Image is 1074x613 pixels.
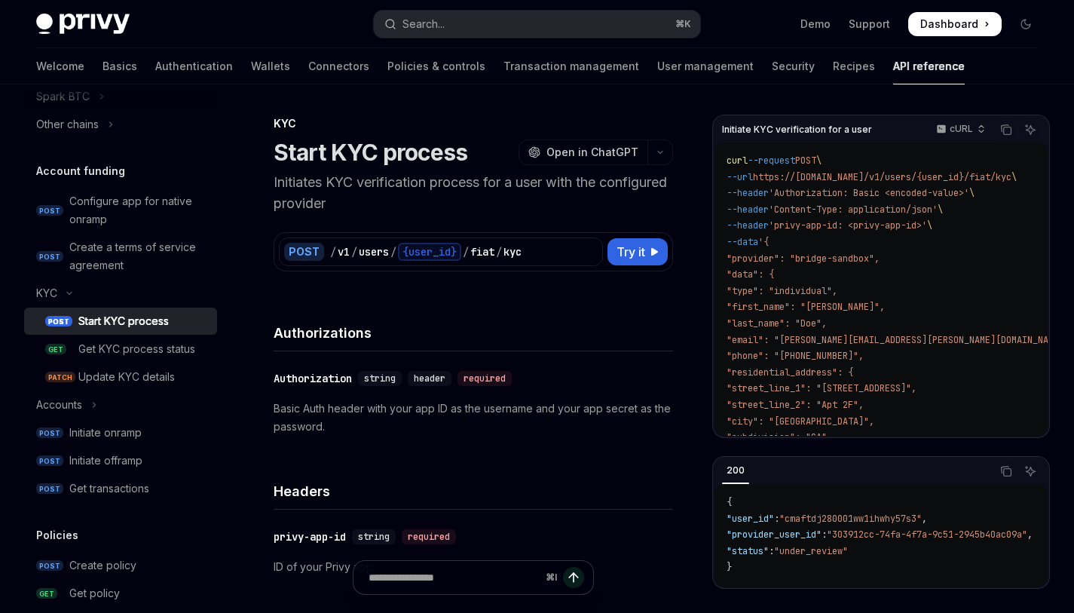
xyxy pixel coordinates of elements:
span: POST [36,251,63,262]
div: Accounts [36,396,82,414]
span: POST [45,316,72,327]
button: Ask AI [1020,461,1040,481]
span: POST [36,483,63,495]
span: Try it [617,243,645,261]
span: --url [727,171,753,183]
span: "residential_address": { [727,366,853,379]
h1: Start KYC process [274,139,467,166]
span: "status" [727,545,769,557]
a: Demo [800,17,831,32]
span: \ [927,219,932,231]
span: "type": "individual", [727,285,837,297]
span: GET [36,588,57,599]
div: Get policy [69,584,120,602]
span: : [822,529,827,541]
div: Authorization [274,371,352,386]
span: "street_line_1": "[STREET_ADDRESS]", [727,382,916,394]
span: Open in ChatGPT [546,145,638,160]
span: POST [36,455,63,467]
span: --data [727,236,758,248]
div: users [359,244,389,259]
div: Search... [402,15,445,33]
span: --header [727,187,769,199]
h4: Authorizations [274,323,673,343]
button: Ask AI [1020,120,1040,139]
button: Toggle Accounts section [24,391,217,418]
button: Toggle dark mode [1014,12,1038,36]
span: , [1027,529,1033,541]
span: --header [727,204,769,216]
div: required [402,529,456,544]
div: / [390,244,396,259]
button: Send message [563,567,584,588]
div: / [330,244,336,259]
span: POST [795,155,816,167]
div: fiat [470,244,494,259]
div: Get KYC process status [78,340,195,358]
a: Welcome [36,48,84,84]
a: Connectors [308,48,369,84]
div: KYC [36,284,57,302]
span: ⌘ K [675,18,691,30]
button: Copy the contents from the code block [996,120,1016,139]
a: POSTInitiate offramp [24,447,217,474]
span: --request [748,155,795,167]
p: Initiates KYC verification process for a user with the configured provider [274,172,673,214]
span: "under_review" [774,545,848,557]
span: , [922,513,927,525]
img: dark logo [36,14,130,35]
span: GET [45,344,66,355]
span: "provider": "bridge-sandbox", [727,253,880,265]
a: PATCHUpdate KYC details [24,363,217,391]
div: Start KYC process [78,312,169,330]
div: Initiate onramp [69,424,142,442]
span: "cmaftdj280001ww1ihwhy57s3" [779,513,922,525]
a: Authentication [155,48,233,84]
div: Create policy [69,556,136,575]
span: "user_id" [727,513,774,525]
span: "first_name": "[PERSON_NAME]", [727,301,885,313]
button: Toggle Other chains section [24,111,217,138]
div: POST [284,243,324,261]
span: POST [36,428,63,439]
a: Wallets [251,48,290,84]
span: POST [36,560,63,572]
span: "provider_user_id" [727,529,822,541]
div: / [351,244,357,259]
a: Recipes [833,48,875,84]
span: } [727,561,732,573]
span: "city": "[GEOGRAPHIC_DATA]", [727,415,874,428]
span: POST [36,205,63,216]
span: '{ [758,236,769,248]
h5: Account funding [36,162,125,180]
div: / [463,244,469,259]
span: curl [727,155,748,167]
span: "last_name": "Doe", [727,317,827,329]
div: required [457,371,512,386]
div: Initiate offramp [69,452,142,470]
a: User management [657,48,754,84]
div: KYC [274,116,673,131]
a: Support [849,17,890,32]
a: Basics [103,48,137,84]
span: : [769,545,774,557]
h4: Headers [274,481,673,501]
button: Try it [607,238,668,265]
span: 'privy-app-id: <privy-app-id>' [769,219,927,231]
span: "phone": "[PHONE_NUMBER]", [727,350,864,362]
span: string [364,372,396,385]
span: \ [938,204,943,216]
button: Open search [374,11,699,38]
a: POSTGet transactions [24,475,217,502]
span: PATCH [45,372,75,383]
span: --header [727,219,769,231]
div: Get transactions [69,480,149,498]
p: cURL [950,123,973,135]
button: cURL [928,117,992,143]
span: "subdivision": "CA", [727,431,832,443]
a: POSTInitiate onramp [24,419,217,446]
span: string [358,531,390,543]
a: Transaction management [503,48,639,84]
div: {user_id} [398,243,461,261]
button: Open in ChatGPT [519,139,647,165]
